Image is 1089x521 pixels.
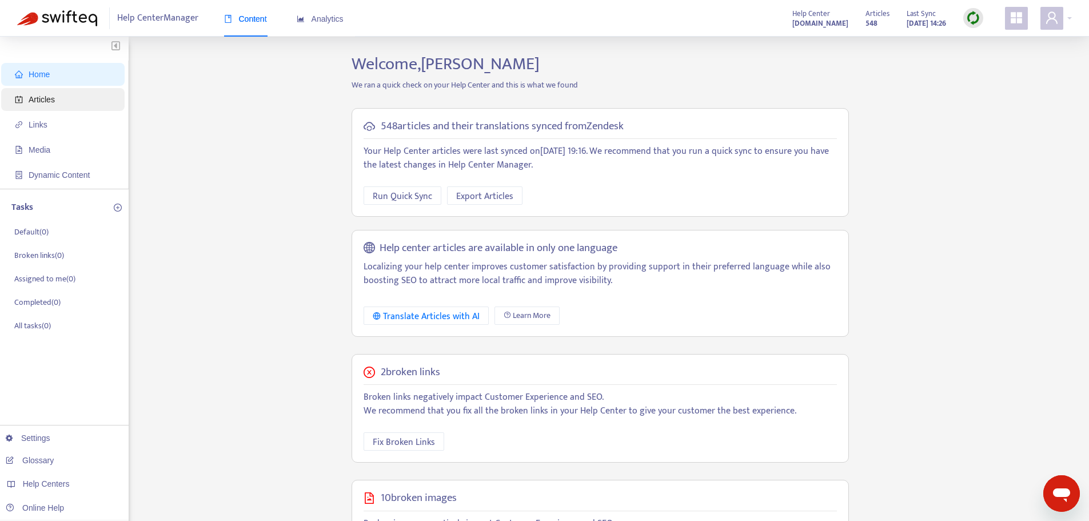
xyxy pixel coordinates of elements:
h5: 10 broken images [381,492,457,505]
div: Translate Articles with AI [373,309,480,324]
p: Localizing your help center improves customer satisfaction by providing support in their preferre... [364,260,837,288]
h5: 2 broken links [381,366,440,379]
span: cloud-sync [364,121,375,132]
span: file-image [364,492,375,504]
span: Content [224,14,267,23]
span: Links [29,120,47,129]
button: Fix Broken Links [364,432,444,451]
img: sync.dc5367851b00ba804db3.png [966,11,980,25]
p: We ran a quick check on your Help Center and this is what we found [343,79,857,91]
span: Articles [29,95,55,104]
p: Assigned to me ( 0 ) [14,273,75,285]
p: Broken links negatively impact Customer Experience and SEO. We recommend that you fix all the bro... [364,391,837,418]
img: Swifteq [17,10,97,26]
button: Run Quick Sync [364,186,441,205]
span: global [364,242,375,255]
span: Learn More [513,309,551,322]
p: Tasks [11,201,33,214]
span: account-book [15,96,23,104]
span: Home [29,70,50,79]
a: [DOMAIN_NAME] [792,17,848,30]
p: Completed ( 0 ) [14,296,61,308]
span: Run Quick Sync [373,189,432,204]
strong: [DATE] 14:26 [907,17,946,30]
span: Help Center [792,7,830,20]
h5: 548 articles and their translations synced from Zendesk [381,120,624,133]
a: Glossary [6,456,54,465]
span: Help Centers [23,479,70,488]
span: Analytics [297,14,344,23]
span: Export Articles [456,189,513,204]
span: user [1045,11,1059,25]
p: Default ( 0 ) [14,226,49,238]
span: plus-circle [114,204,122,212]
h5: Help center articles are available in only one language [380,242,617,255]
span: book [224,15,232,23]
span: Dynamic Content [29,170,90,180]
span: link [15,121,23,129]
span: Help Center Manager [117,7,198,29]
a: Online Help [6,503,64,512]
span: Articles [865,7,889,20]
span: Welcome, [PERSON_NAME] [352,50,540,78]
button: Translate Articles with AI [364,307,489,325]
span: area-chart [297,15,305,23]
button: Export Articles [447,186,522,205]
p: Your Help Center articles were last synced on [DATE] 19:16 . We recommend that you run a quick sy... [364,145,837,172]
p: All tasks ( 0 ) [14,320,51,332]
span: close-circle [364,367,375,378]
span: file-image [15,146,23,154]
span: container [15,171,23,179]
span: home [15,70,23,78]
a: Learn More [494,307,560,325]
span: appstore [1010,11,1023,25]
iframe: Button to launch messaging window [1043,475,1080,512]
span: Media [29,145,50,154]
p: Broken links ( 0 ) [14,249,64,261]
a: Settings [6,433,50,443]
strong: 548 [865,17,877,30]
span: Last Sync [907,7,936,20]
span: Fix Broken Links [373,435,435,450]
